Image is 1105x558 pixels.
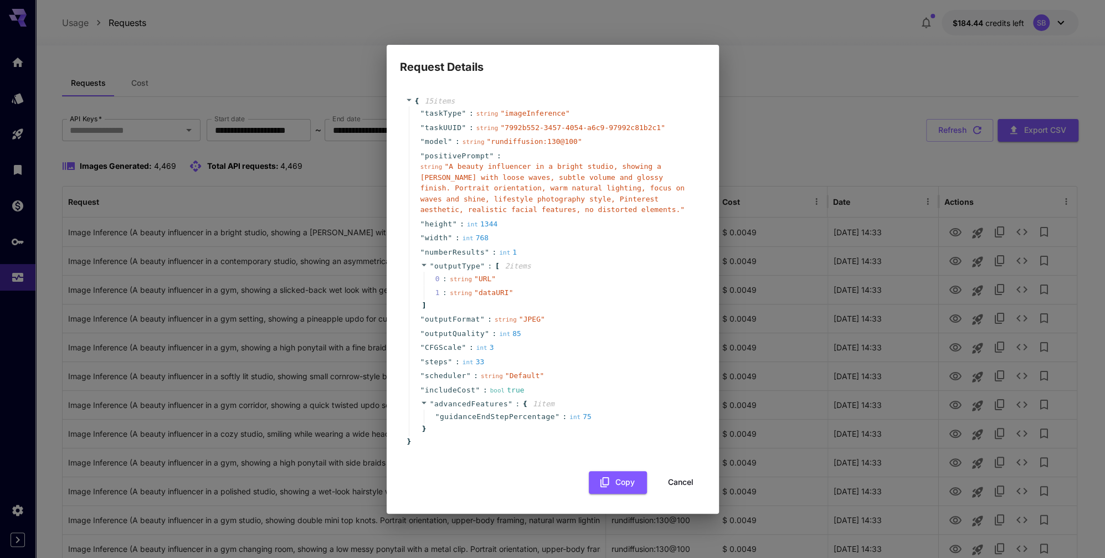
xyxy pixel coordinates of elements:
span: : [515,399,520,410]
span: string [420,163,443,170]
span: " [420,371,425,380]
span: taskType [425,108,462,119]
span: : [469,122,474,133]
span: : [455,356,460,368]
span: " [420,123,425,132]
span: " [430,262,434,270]
span: " [461,343,466,352]
span: " [485,329,489,338]
div: 33 [462,356,485,368]
span: " [448,137,452,146]
span: : [455,232,460,244]
span: " rundiffusion:130@100 " [486,137,582,146]
div: 85 [499,328,521,339]
span: int [499,330,510,338]
span: includeCost [425,385,476,396]
div: 3 [476,342,494,353]
span: 2 item s [505,262,531,270]
span: string [450,290,472,297]
span: " [480,315,485,323]
span: " A beauty influencer in a bright studio, showing a [PERSON_NAME] with loose waves, subtle volume... [420,162,685,214]
span: string [450,276,472,283]
span: : [562,411,567,422]
span: : [460,219,464,230]
div: : [443,287,447,298]
span: guidanceEndStepPercentage [440,411,555,422]
span: outputFormat [425,314,480,325]
span: : [469,342,474,353]
span: : [492,328,496,339]
span: " [448,358,452,366]
span: bool [490,387,505,394]
span: " [453,220,457,228]
span: " [420,358,425,366]
span: outputQuality [425,328,485,339]
div: 75 [569,411,592,422]
div: 768 [462,232,489,244]
span: " 7992b552-3457-4054-a6c9-97992c81b2c1 " [500,123,665,132]
span: : [469,108,474,119]
span: " [435,412,440,421]
button: Copy [589,471,647,494]
span: string [476,125,498,132]
span: steps [425,356,448,368]
span: " [420,220,425,228]
div: 1 [499,247,517,258]
span: " [461,123,466,132]
span: : [474,370,478,381]
span: : [455,136,460,147]
span: " Default " [505,371,544,380]
span: [ [495,261,500,272]
span: 1 item [533,400,554,408]
span: " [420,386,425,394]
span: 15 item s [424,97,455,105]
span: : [487,314,492,325]
span: int [462,235,474,242]
span: string [495,316,517,323]
div: true [490,385,525,396]
div: : [443,273,447,285]
span: string [476,110,498,117]
span: " [448,234,452,242]
span: { [523,399,527,410]
span: int [467,221,478,228]
span: " [430,400,434,408]
span: width [425,232,448,244]
span: height [425,219,453,230]
span: scheduler [425,370,466,381]
span: " [480,262,485,270]
span: " URL " [474,275,496,283]
span: " [461,109,466,117]
span: int [476,344,487,352]
span: " JPEG " [519,315,545,323]
span: " imageInference " [500,109,569,117]
span: ] [420,300,426,311]
span: numberResults [425,247,485,258]
span: 0 [435,273,450,285]
span: " [420,315,425,323]
span: } [405,436,412,447]
span: " [508,400,512,408]
span: int [569,414,580,421]
span: string [462,138,485,146]
span: { [415,96,419,107]
span: : [492,247,496,258]
span: " [420,234,425,242]
span: int [499,249,510,256]
span: CFGScale [425,342,462,353]
span: " [489,152,494,160]
span: outputType [434,262,480,270]
button: Cancel [656,471,706,494]
span: positivePrompt [425,151,490,162]
span: " [420,109,425,117]
span: } [420,423,426,435]
span: 1 [435,287,450,298]
span: model [425,136,448,147]
span: " [420,248,425,256]
span: " dataURI " [474,288,513,297]
span: : [483,385,487,396]
span: advancedFeatures [434,400,508,408]
span: " [420,152,425,160]
span: " [485,248,489,256]
span: " [466,371,471,380]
